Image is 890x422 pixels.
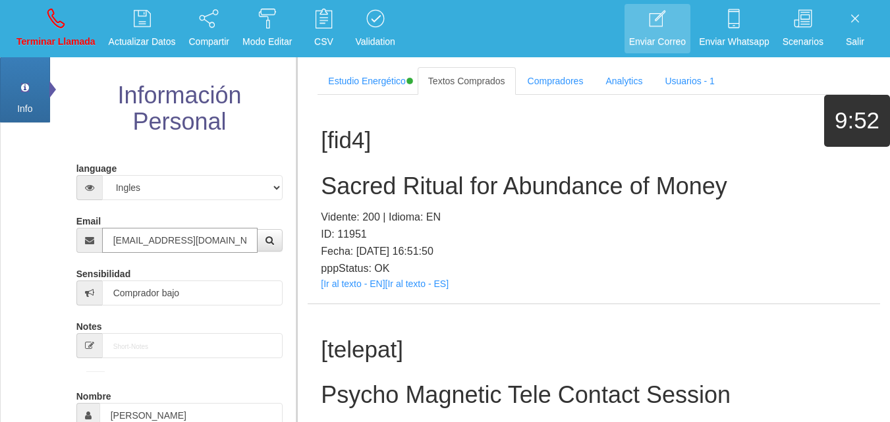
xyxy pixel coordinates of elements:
a: [Ir al texto - ES] [385,278,449,289]
a: Modo Editar [238,4,296,53]
a: Salir [832,4,878,53]
a: Validation [350,4,399,53]
p: Modo Editar [242,34,292,49]
a: Estudio Energético [318,67,416,95]
label: Email [76,210,101,228]
p: Enviar Correo [629,34,686,49]
p: Salir [837,34,874,49]
input: Correo electrónico [102,228,258,253]
h2: Psycho Magnetic Tele Contact Session [321,382,867,408]
p: Actualizar Datos [109,34,176,49]
p: Validation [355,34,395,49]
a: Enviar Correo [625,4,690,53]
p: Scenarios [783,34,823,49]
p: Vidente: 200 | Idioma: EN [321,209,867,226]
h1: [telepat] [321,337,867,363]
a: CSV [300,4,347,53]
a: Analytics [595,67,653,95]
label: Notes [76,315,102,333]
a: [Ir al texto - EN] [321,278,385,289]
a: Compartir [184,4,234,53]
a: Usuarios - 1 [654,67,725,95]
h2: Información Personal [73,82,287,134]
label: language [76,157,117,175]
p: CSV [305,34,342,49]
a: Enviar Whatsapp [694,4,774,53]
input: Sensibilidad [102,280,283,305]
p: Compartir [189,34,229,49]
h2: Sacred Ritual for Abundance of Money [321,173,867,199]
h1: 9:52 [824,108,890,134]
a: Scenarios [778,4,828,53]
p: Enviar Whatsapp [699,34,769,49]
a: Compradores [517,67,594,95]
input: Short-Notes [102,333,283,358]
p: ID: 11951 [321,226,867,243]
label: Nombre [76,385,111,403]
p: pppStatus: OK [321,260,867,277]
a: Actualizar Datos [104,4,181,53]
a: Textos Comprados [418,67,516,95]
h1: [fid4] [321,128,867,153]
a: Terminar Llamada [12,4,100,53]
p: Terminar Llamada [16,34,96,49]
label: Sensibilidad [76,263,130,280]
p: Fecha: [DATE] 16:51:50 [321,243,867,260]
